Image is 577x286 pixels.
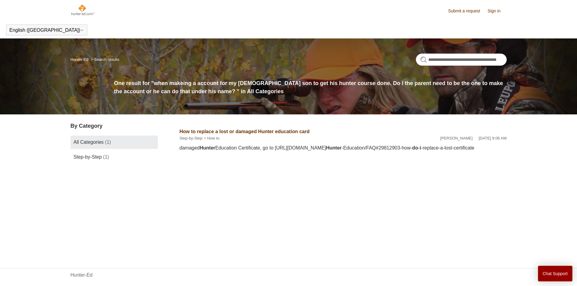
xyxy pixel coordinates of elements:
li: How to [202,135,219,141]
div: damaged Education Certificate, go to [URL][DOMAIN_NAME] -Education/FAQ#29812903-how- - -replace-a... [180,144,507,152]
span: Step-by-Step [74,154,102,159]
li: Search results [89,57,119,62]
a: Step-by-Step (1) [71,150,158,164]
li: Hunter-Ed [71,57,90,62]
em: do [412,145,418,150]
img: Hunter-Ed Help Center home page [71,4,95,16]
h1: One result for "when makeing a account for my [DEMOGRAPHIC_DATA] son to get his hunter course don... [114,79,507,96]
button: English ([GEOGRAPHIC_DATA]) [9,28,84,33]
a: Step-by-Step [180,136,203,140]
a: Submit a request [448,8,486,14]
li: Step-by-Step [180,135,203,141]
span: All Categories [74,140,104,145]
a: Sign in [488,8,507,14]
time: 07/28/2022, 09:06 [479,136,506,140]
span: (1) [103,154,109,159]
em: i [420,145,421,150]
li: [PERSON_NAME] [440,135,473,141]
a: Hunter-Ed [71,271,93,279]
input: Search [416,54,507,66]
a: Hunter-Ed [71,57,88,62]
em: Hunter [326,145,342,150]
button: Chat Support [538,266,573,281]
a: All Categories (1) [71,136,158,149]
a: How to replace a lost or damaged Hunter education card [180,129,310,134]
h3: By Category [71,122,158,130]
a: How to [207,136,219,140]
em: Hunter [200,145,215,150]
span: (1) [105,140,111,145]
